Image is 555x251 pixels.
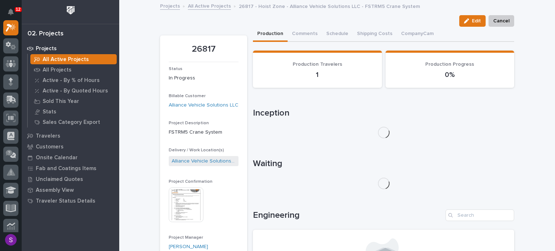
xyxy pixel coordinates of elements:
button: Edit [459,15,486,27]
span: Billable Customer [169,94,206,98]
div: 02. Projects [27,30,64,38]
p: 12 [16,7,21,12]
button: users-avatar [3,232,18,247]
p: Stats [43,109,56,115]
a: All Projects [28,65,119,75]
p: Traveler Status Details [36,198,95,204]
div: Notifications12 [9,9,18,20]
a: Traveler Status Details [22,195,119,206]
h1: Engineering [253,210,443,221]
a: Active - By Quoted Hours [28,86,119,96]
img: Workspace Logo [64,4,77,17]
p: Sales Category Export [43,119,100,126]
a: Sales Category Export [28,117,119,127]
p: In Progress [169,74,238,82]
span: Status [169,67,182,71]
h1: Inception [253,108,514,118]
a: Travelers [22,130,119,141]
span: Edit [472,18,481,24]
a: Projects [160,1,180,10]
a: Projects [22,43,119,54]
a: Fab and Coatings Items [22,163,119,174]
p: 26817 - Hoist Zone - Alliance Vehicle Solutions LLC - FSTRM5 Crane System [239,2,420,10]
p: All Projects [43,67,72,73]
span: Project Manager [169,235,203,240]
p: Projects [36,46,57,52]
p: Fab and Coatings Items [36,165,96,172]
a: Stats [28,107,119,117]
p: FSTRM5 Crane System [169,129,238,136]
span: Cancel [493,17,509,25]
button: Cancel [489,15,514,27]
a: Active - By % of Hours [28,75,119,85]
a: All Active Projects [28,54,119,64]
a: Alliance Vehicle Solutions LLC [172,157,236,165]
a: [PERSON_NAME] [169,243,208,251]
span: Project Description [169,121,209,125]
a: Unclaimed Quotes [22,174,119,185]
a: Customers [22,141,119,152]
button: Shipping Costs [353,27,397,42]
p: 1 [262,70,373,79]
a: Alliance Vehicle Solutions LLC [169,101,238,109]
button: Comments [288,27,322,42]
span: Production Travelers [293,62,342,67]
button: Notifications [3,4,18,20]
p: Travelers [36,133,60,139]
p: Sold This Year [43,98,79,105]
a: Assembly View [22,185,119,195]
button: Schedule [322,27,353,42]
p: Assembly View [36,187,74,194]
a: Onsite Calendar [22,152,119,163]
span: Production Progress [425,62,474,67]
p: Onsite Calendar [36,155,78,161]
p: 26817 [169,44,238,55]
p: 0% [394,70,506,79]
button: CompanyCam [397,27,438,42]
input: Search [446,209,514,221]
button: Production [253,27,288,42]
a: All Active Projects [188,1,231,10]
p: Active - By % of Hours [43,77,100,84]
h1: Waiting [253,159,514,169]
p: All Active Projects [43,56,89,63]
span: Delivery / Work Location(s) [169,148,224,152]
p: Active - By Quoted Hours [43,88,108,94]
p: Customers [36,144,64,150]
span: Project Confirmation [169,179,212,184]
p: Unclaimed Quotes [36,176,83,183]
a: Sold This Year [28,96,119,106]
